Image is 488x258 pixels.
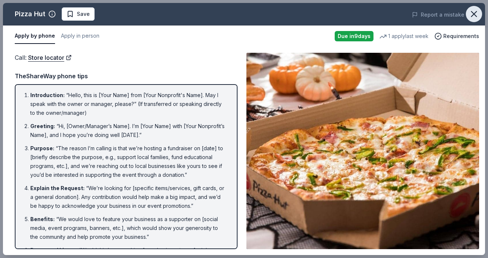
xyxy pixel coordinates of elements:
div: Call : [15,53,238,62]
span: Pause and Listen : [30,247,78,253]
span: Requirements [443,32,479,41]
img: Image for Pizza Hut [246,53,479,249]
li: “The reason I’m calling is that we’re hosting a fundraiser on [date] to [briefly describe the pur... [30,144,226,179]
button: Save [62,7,95,21]
li: “Hi, [Owner/Manager’s Name]. I’m [Your Name] with [Your Nonprofit’s Name], and I hope you’re doin... [30,122,226,140]
button: Apply by phone [15,28,55,44]
a: Store locator [28,53,72,62]
button: Requirements [434,32,479,41]
div: Due in 9 days [335,31,373,41]
div: Pizza Hut [15,8,45,20]
li: “We’re looking for [specific items/services, gift cards, or a general donation]. Any contribution... [30,184,226,210]
span: Benefits : [30,216,55,222]
span: Purpose : [30,145,54,151]
span: Introduction : [30,92,65,98]
span: Explain the Request : [30,185,85,191]
span: Greeting : [30,123,55,129]
button: Apply in person [61,28,99,44]
li: “Hello, this is [Your Name] from [Your Nonprofit's Name]. May I speak with the owner or manager, ... [30,91,226,117]
div: 1 apply last week [379,32,429,41]
li: “We would love to feature your business as a supporter on [social media, event programs, banners,... [30,215,226,241]
span: Save [77,10,90,18]
div: TheShareWay phone tips [15,71,238,81]
button: Report a mistake [412,10,464,19]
